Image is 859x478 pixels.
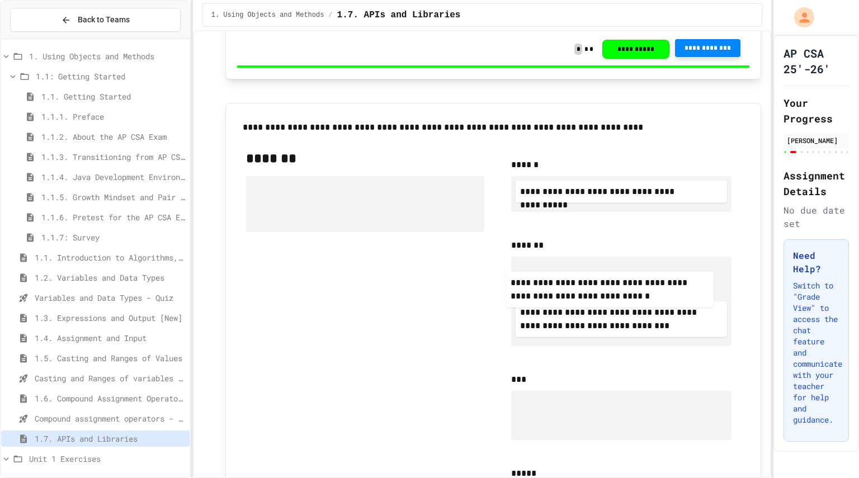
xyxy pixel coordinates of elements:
div: No due date set [784,203,849,230]
span: 1.4. Assignment and Input [35,332,185,344]
span: Back to Teams [78,14,130,26]
span: 1.1: Getting Started [36,70,185,82]
span: 1.1.4. Java Development Environments [41,171,185,183]
span: Unit 1 Exercises [29,453,185,465]
h1: AP CSA 25'-26' [784,45,849,77]
span: 1.1.6. Pretest for the AP CSA Exam [41,211,185,223]
span: Casting and Ranges of variables - Quiz [35,372,185,384]
h3: Need Help? [793,249,839,276]
span: 1.1.1. Preface [41,111,185,122]
span: / [328,11,332,20]
span: 1.1. Getting Started [41,91,185,102]
span: 1.1.7: Survey [41,231,185,243]
span: 1.7. APIs and Libraries [35,433,185,444]
div: My Account [782,4,817,30]
span: Variables and Data Types - Quiz [35,292,185,304]
p: Switch to "Grade View" to access the chat feature and communicate with your teacher for help and ... [793,280,839,425]
span: 1.7. APIs and Libraries [337,8,461,22]
span: 1.2. Variables and Data Types [35,272,185,283]
span: 1.3. Expressions and Output [New] [35,312,185,324]
span: 1. Using Objects and Methods [29,50,185,62]
span: 1.1. Introduction to Algorithms, Programming, and Compilers [35,252,185,263]
span: 1.1.5. Growth Mindset and Pair Programming [41,191,185,203]
span: 1.1.2. About the AP CSA Exam [41,131,185,143]
span: 1.5. Casting and Ranges of Values [35,352,185,364]
span: 1.1.3. Transitioning from AP CSP to AP CSA [41,151,185,163]
button: Back to Teams [10,8,181,32]
h2: Assignment Details [784,168,849,199]
h2: Your Progress [784,95,849,126]
div: [PERSON_NAME] [787,135,846,145]
span: 1.6. Compound Assignment Operators [35,392,185,404]
span: Compound assignment operators - Quiz [35,413,185,424]
span: 1. Using Objects and Methods [211,11,324,20]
